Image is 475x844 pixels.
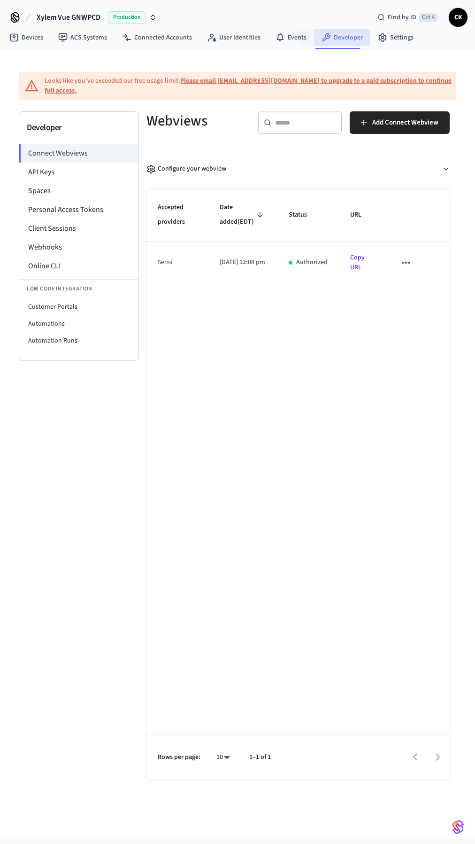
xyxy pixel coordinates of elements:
a: Connected Accounts [115,29,199,46]
span: URL [350,208,374,222]
a: Developer [314,29,370,46]
li: Connect Webviews [19,144,138,163]
a: User Identities [199,29,268,46]
span: Ctrl K [419,13,437,22]
li: Personal Access Tokens [19,200,138,219]
button: CK [449,8,467,27]
li: Online CLI [19,257,138,275]
li: Spaces [19,181,138,200]
span: Find by ID [388,13,416,22]
span: Add Connect Webview [372,117,438,129]
div: sensi [158,258,193,267]
li: Customer Portals [19,298,138,315]
a: Devices [2,29,51,46]
span: Date added(EDT) [220,200,266,230]
p: [DATE] 12:08 pm [220,258,266,267]
li: Automation Runs [19,332,138,349]
a: Copy URL [350,253,365,272]
span: Accepted providers [158,200,197,230]
div: Configure your webview [146,164,226,174]
li: Webhooks [19,238,138,257]
img: SeamLogoGradient.69752ec5.svg [452,820,464,835]
p: Rows per page: [158,752,200,762]
span: CK [450,9,467,26]
p: Authorized [296,258,328,267]
li: Low Code Integration [19,279,138,298]
a: Please email [EMAIL_ADDRESS][DOMAIN_NAME] to upgrade to a paid subscription to continue full access. [45,76,452,95]
span: Xylem Vue GNWPCD [37,12,100,23]
h3: Developer [27,121,131,134]
a: Events [268,29,314,46]
button: Configure your webview [146,156,450,181]
p: 1–1 of 1 [249,752,271,762]
a: Settings [370,29,421,46]
li: Client Sessions [19,219,138,238]
div: Find by IDCtrl K [370,9,445,26]
table: sticky table [146,189,450,284]
span: Production [108,11,146,23]
li: Automations [19,315,138,332]
span: Status [289,208,319,222]
button: Add Connect Webview [350,111,450,134]
h5: Webviews [146,111,246,131]
li: API Keys [19,163,138,181]
a: ACS Systems [51,29,115,46]
div: 10 [212,750,234,764]
div: Looks like you've exceeded our free usage limit. [45,76,456,96]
